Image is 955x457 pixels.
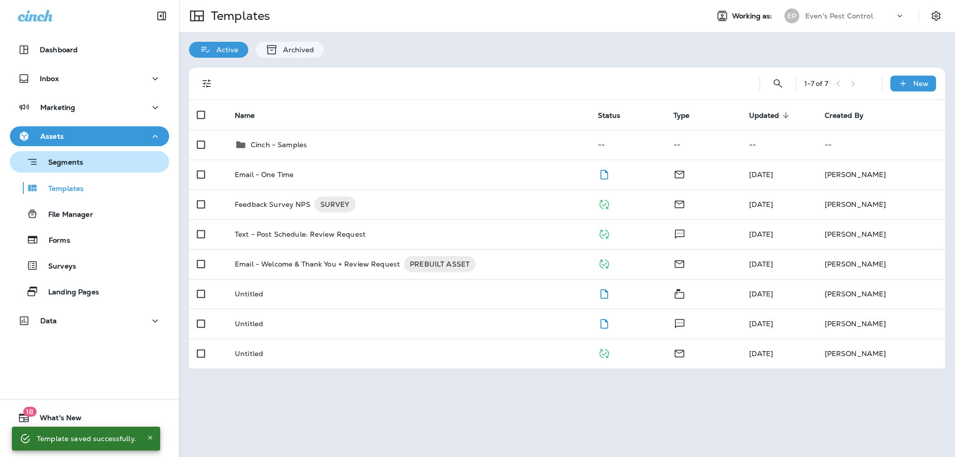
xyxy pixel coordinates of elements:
[673,288,685,297] span: Mailer
[817,219,945,249] td: [PERSON_NAME]
[235,111,255,120] span: Name
[10,178,169,198] button: Templates
[825,111,876,120] span: Created By
[10,151,169,173] button: Segments
[598,348,610,357] span: Published
[38,210,93,220] p: File Manager
[10,40,169,60] button: Dashboard
[598,259,610,268] span: Published
[749,170,773,179] span: Megan Yurk
[40,46,78,54] p: Dashboard
[673,111,690,120] span: Type
[207,8,270,23] p: Templates
[314,196,356,212] div: SURVEY
[10,229,169,250] button: Forms
[673,318,686,327] span: Text
[817,249,945,279] td: [PERSON_NAME]
[913,80,929,88] p: New
[749,260,773,269] span: Frank Carreno
[10,281,169,302] button: Landing Pages
[278,46,314,54] p: Archived
[673,199,685,208] span: Email
[673,111,703,120] span: Type
[749,349,773,358] span: Frank Carreno
[37,430,136,448] div: Template saved successfully.
[673,229,686,238] span: Text
[235,320,263,328] p: Untitled
[590,130,666,160] td: --
[817,160,945,189] td: [PERSON_NAME]
[598,111,621,120] span: Status
[38,184,84,194] p: Templates
[10,255,169,276] button: Surveys
[251,141,307,149] p: Cinch - Samples
[817,339,945,368] td: [PERSON_NAME]
[40,75,59,83] p: Inbox
[38,288,99,297] p: Landing Pages
[927,7,945,25] button: Settings
[30,414,82,426] span: What's New
[598,111,634,120] span: Status
[741,130,817,160] td: --
[235,196,310,212] p: Feedback Survey NPS
[404,259,476,269] span: PREBUILT ASSET
[749,200,773,209] span: Frank Carreno
[40,132,64,140] p: Assets
[666,130,741,160] td: --
[40,317,57,325] p: Data
[38,262,76,272] p: Surveys
[10,69,169,89] button: Inbox
[23,407,36,417] span: 18
[817,279,945,309] td: [PERSON_NAME]
[598,169,610,178] span: Draft
[235,111,268,120] span: Name
[784,8,799,23] div: EP
[732,12,774,20] span: Working as:
[749,289,773,298] span: Frank Carreno
[749,111,779,120] span: Updated
[817,189,945,219] td: [PERSON_NAME]
[768,74,788,93] button: Search Templates
[673,169,685,178] span: Email
[825,111,863,120] span: Created By
[235,290,263,298] p: Untitled
[817,309,945,339] td: [PERSON_NAME]
[673,259,685,268] span: Email
[314,199,356,209] span: SURVEY
[598,318,610,327] span: Draft
[235,171,293,179] p: Email - One Time
[235,230,366,238] p: Text - Post Schedule: Review Request
[749,111,792,120] span: Updated
[598,288,610,297] span: Draft
[235,256,400,272] p: Email - Welcome & Thank You + Review Request
[10,408,169,428] button: 18What's New
[39,236,70,246] p: Forms
[805,12,873,20] p: Even's Pest Control
[40,103,75,111] p: Marketing
[148,6,176,26] button: Collapse Sidebar
[749,230,773,239] span: Frank Carreno
[598,199,610,208] span: Published
[598,229,610,238] span: Published
[10,97,169,117] button: Marketing
[673,348,685,357] span: Email
[235,350,263,358] p: Untitled
[10,311,169,331] button: Data
[404,256,476,272] div: PREBUILT ASSET
[10,126,169,146] button: Assets
[10,432,169,452] button: Support
[749,319,773,328] span: Frank Carreno
[38,158,83,168] p: Segments
[197,74,217,93] button: Filters
[10,203,169,224] button: File Manager
[144,432,156,444] button: Close
[817,130,945,160] td: --
[211,46,238,54] p: Active
[804,80,828,88] div: 1 - 7 of 7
